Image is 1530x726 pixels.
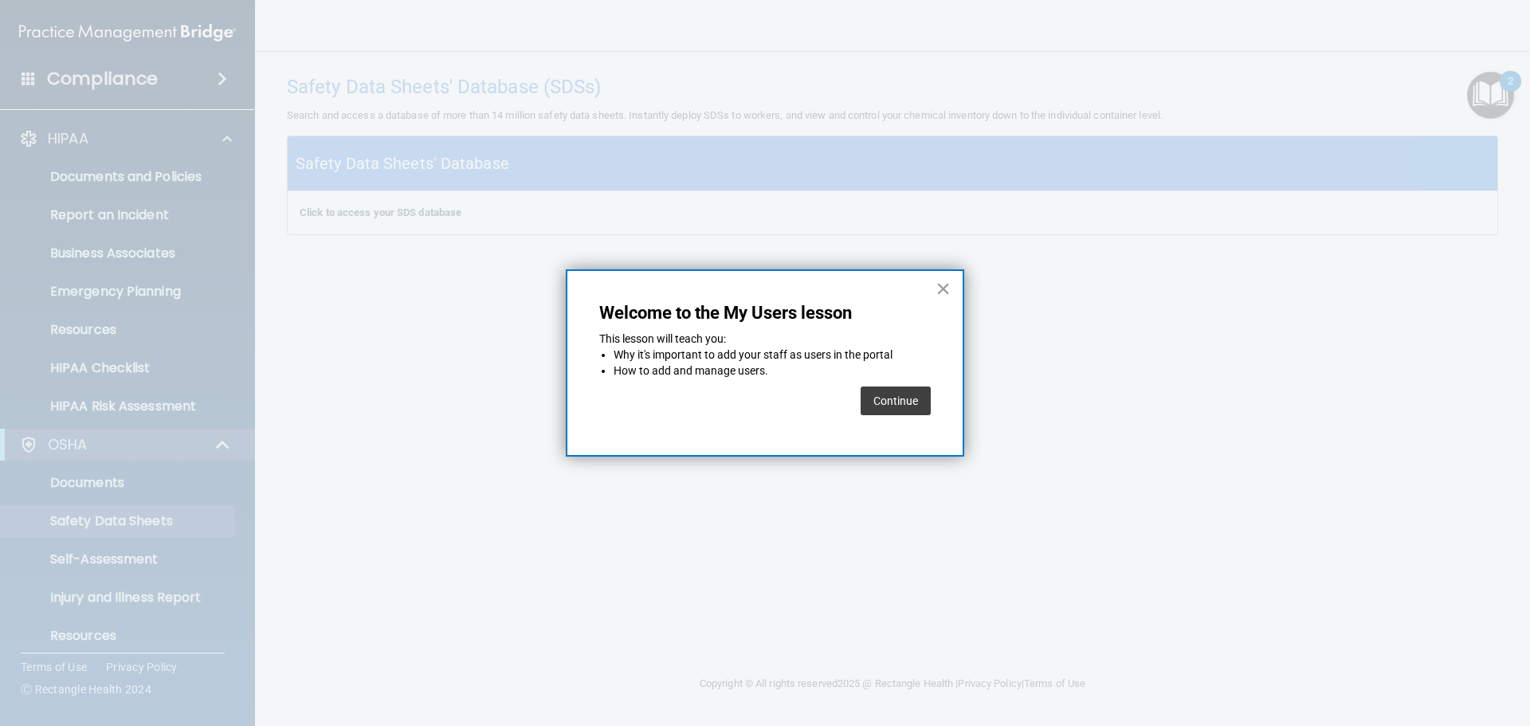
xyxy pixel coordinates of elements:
[614,363,931,379] li: How to add and manage users.
[936,276,951,301] button: Close
[1254,613,1511,677] iframe: Drift Widget Chat Controller
[599,332,931,347] p: This lesson will teach you:
[614,347,931,363] li: Why it's important to add your staff as users in the portal
[599,303,931,324] p: Welcome to the My Users lesson
[861,387,931,415] button: Continue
